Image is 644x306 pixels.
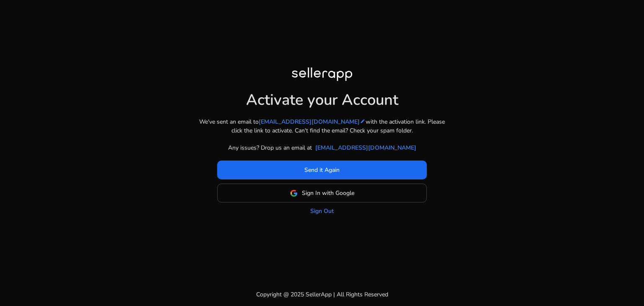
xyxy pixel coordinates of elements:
span: Sign In with Google [302,189,354,197]
span: Send it Again [304,166,340,174]
p: We've sent an email to with the activation link. Please click the link to activate. Can't find th... [196,117,448,135]
a: [EMAIL_ADDRESS][DOMAIN_NAME] [315,143,416,152]
button: Sign In with Google [217,184,427,202]
button: Send it Again [217,161,427,179]
p: Any issues? Drop us an email at [228,143,312,152]
mat-icon: edit [360,118,366,124]
a: [EMAIL_ADDRESS][DOMAIN_NAME] [259,117,366,126]
h1: Activate your Account [246,84,398,109]
img: google-logo.svg [290,189,298,197]
a: Sign Out [310,207,334,215]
